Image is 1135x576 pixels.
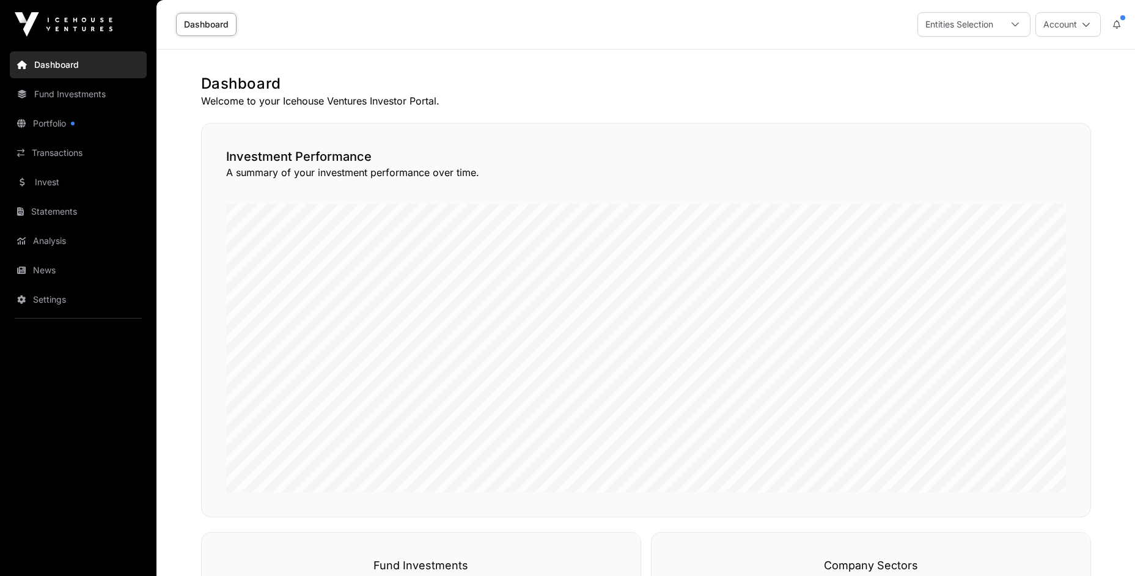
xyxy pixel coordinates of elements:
[10,169,147,196] a: Invest
[176,13,237,36] a: Dashboard
[226,557,616,574] h3: Fund Investments
[10,198,147,225] a: Statements
[1035,12,1101,37] button: Account
[15,12,112,37] img: Icehouse Ventures Logo
[10,81,147,108] a: Fund Investments
[10,51,147,78] a: Dashboard
[10,286,147,313] a: Settings
[676,557,1066,574] h3: Company Sectors
[10,139,147,166] a: Transactions
[10,110,147,137] a: Portfolio
[10,257,147,284] a: News
[918,13,1001,36] div: Entities Selection
[226,148,1066,165] h2: Investment Performance
[201,74,1091,94] h1: Dashboard
[201,94,1091,108] p: Welcome to your Icehouse Ventures Investor Portal.
[10,227,147,254] a: Analysis
[226,165,1066,180] p: A summary of your investment performance over time.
